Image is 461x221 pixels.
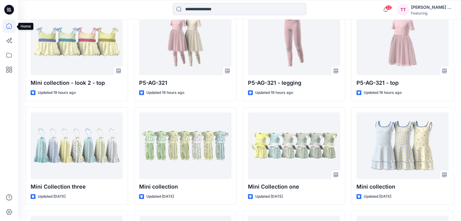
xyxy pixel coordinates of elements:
p: Mini collection [356,183,449,191]
a: P5-AG-321 [139,8,231,75]
p: Mini collection - look 2 - top [31,79,123,87]
p: Updated [DATE] [255,193,283,200]
p: Updated [DATE] [38,193,65,200]
p: Mini collection [139,183,231,191]
p: Updated 19 hours ago [255,90,293,96]
span: 22 [385,5,392,10]
a: Mini Collection one [248,112,340,179]
div: [PERSON_NAME] Do Thi [411,4,453,11]
p: Mini Collection three [31,183,123,191]
a: Mini collection [356,112,449,179]
a: Mini Collection three [31,112,123,179]
div: TT [398,4,409,15]
a: P5-AG-321 - legging [248,8,340,75]
p: Updated [DATE] [146,193,174,200]
div: Featuring [411,11,453,15]
p: Updated [DATE] [364,193,391,200]
p: P5-AG-321 - legging [248,79,340,87]
p: P5-AG-321 - top [356,79,449,87]
p: Updated 19 hours ago [146,90,184,96]
a: Mini collection - look 2 - top [31,8,123,75]
p: Updated 19 hours ago [38,90,76,96]
p: Mini Collection one [248,183,340,191]
a: Mini collection [139,112,231,179]
p: P5-AG-321 [139,79,231,87]
p: Updated 19 hours ago [364,90,402,96]
a: P5-AG-321 - top [356,8,449,75]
